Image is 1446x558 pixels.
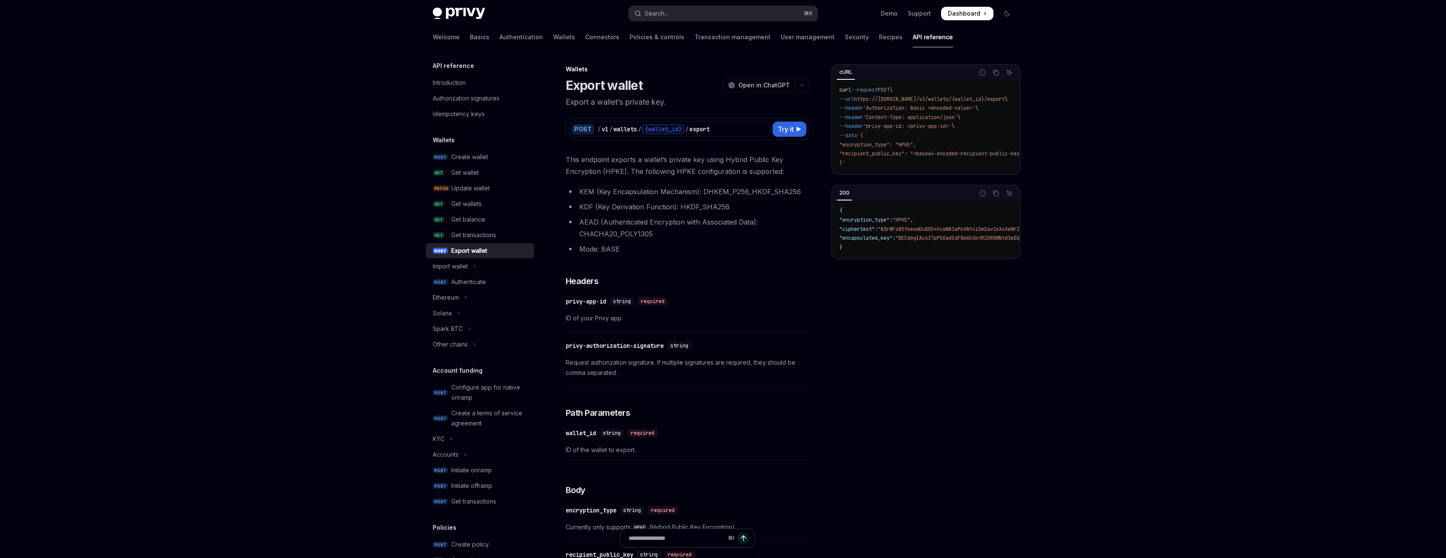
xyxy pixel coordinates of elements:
[451,230,496,240] div: Get transactions
[433,498,448,505] span: POST
[451,246,487,256] div: Export wallet
[893,235,895,241] span: :
[958,114,960,121] span: \
[738,81,790,89] span: Open in ChatGPT
[426,75,534,90] a: Introduction
[839,141,916,148] span: "encryption_type": "HPKE",
[566,429,596,437] div: wallet_id
[426,259,534,274] button: Toggle Import wallet section
[566,313,809,323] span: ID of your Privy app.
[566,297,606,306] div: privy-app-id
[426,274,534,290] a: POSTAuthenticate
[631,523,649,532] code: HPKE
[451,152,488,162] div: Create wallet
[851,87,878,93] span: --request
[627,429,658,437] div: required
[433,308,452,318] div: Solana
[566,243,809,255] li: Mode: BASE
[781,27,835,47] a: User management
[878,226,1073,233] span: "N3rWFx85foeomDu8054VcwNBIwPkVNt4i5m2av1sXsXeWrIicVGwutFist12MmnI"
[837,188,852,198] div: 200
[451,277,486,287] div: Authenticate
[839,244,842,251] span: }
[990,67,1001,78] button: Copy the contents from the code block
[426,537,534,552] a: POSTCreate policy
[1005,96,1008,103] span: \
[566,96,809,108] p: Export a wallet’s private key.
[433,415,448,422] span: POST
[433,483,448,489] span: POST
[839,235,893,241] span: "encapsulated_key"
[913,27,953,47] a: API reference
[451,539,489,550] div: Create policy
[470,27,489,47] a: Basics
[426,321,534,336] button: Toggle Spark BTC section
[433,248,448,254] span: POST
[433,185,450,192] span: PATCH
[426,447,534,462] button: Toggle Accounts section
[566,154,809,177] span: This endpoint exports a wallet’s private key using Hybrid Public Key Encryption (HPKE). The follo...
[426,106,534,122] a: Idempotency keys
[629,529,724,547] input: Ask a question...
[638,125,641,133] div: /
[433,366,483,376] h5: Account funding
[977,67,988,78] button: Report incorrect code
[433,154,448,160] span: POST
[451,481,492,491] div: Initiate offramp
[908,9,931,18] a: Support
[426,406,534,431] a: POSTCreate a terms of service agreement
[451,183,490,193] div: Update wallet
[426,165,534,180] a: GETGet wallet
[572,124,594,134] div: POST
[990,188,1001,199] button: Copy the contents from the code block
[837,67,855,77] div: cURL
[1004,188,1015,199] button: Ask AI
[723,78,795,92] button: Open in ChatGPT
[433,232,445,238] span: GET
[613,298,631,305] span: string
[863,114,958,121] span: 'Content-Type: application/json'
[433,27,460,47] a: Welcome
[433,93,499,103] div: Authorization signatures
[426,212,534,227] a: GETGet balance
[499,27,543,47] a: Authentication
[433,201,445,207] span: GET
[839,132,857,139] span: --data
[839,150,1025,157] span: "recipient_public_key": "<base64-encoded-recipient-public-key>"
[426,494,534,509] a: POSTGet transactions
[566,445,809,455] span: ID of the wallet to export.
[426,228,534,243] a: GETGet transactions
[948,9,980,18] span: Dashboard
[451,168,479,178] div: Get wallet
[642,124,684,134] div: {wallet_id}
[433,135,455,145] h5: Wallets
[566,78,643,93] h1: Export wallet
[879,27,903,47] a: Recipes
[629,6,818,21] button: Open search
[863,105,975,111] span: 'Authorization: Basic <encoded-value>'
[433,390,448,396] span: POST
[566,484,586,496] span: Body
[426,243,534,258] a: POSTExport wallet
[839,96,854,103] span: --url
[566,341,664,350] div: privy-authorization-signature
[839,207,842,214] span: {
[426,478,534,493] a: POSTInitiate offramp
[689,125,710,133] div: export
[845,27,869,47] a: Security
[773,122,806,137] button: Try it
[433,261,468,271] div: Import wallet
[738,532,749,544] button: Send message
[426,380,534,405] a: POSTConfigure app for native onramp
[433,324,463,334] div: Spark BTC
[585,27,619,47] a: Connectors
[695,27,770,47] a: Transaction management
[566,216,809,240] li: AEAD (Authenticated Encryption with Associated Data): CHACHA20_POLY1305
[566,522,809,532] span: Currently only supports (Hybrid Public Key Encryption).
[426,290,534,305] button: Toggle Ethereum section
[910,217,913,223] span: ,
[426,431,534,447] button: Toggle KYC section
[670,342,688,349] span: string
[426,196,534,211] a: GETGet wallets
[566,65,809,73] div: Wallets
